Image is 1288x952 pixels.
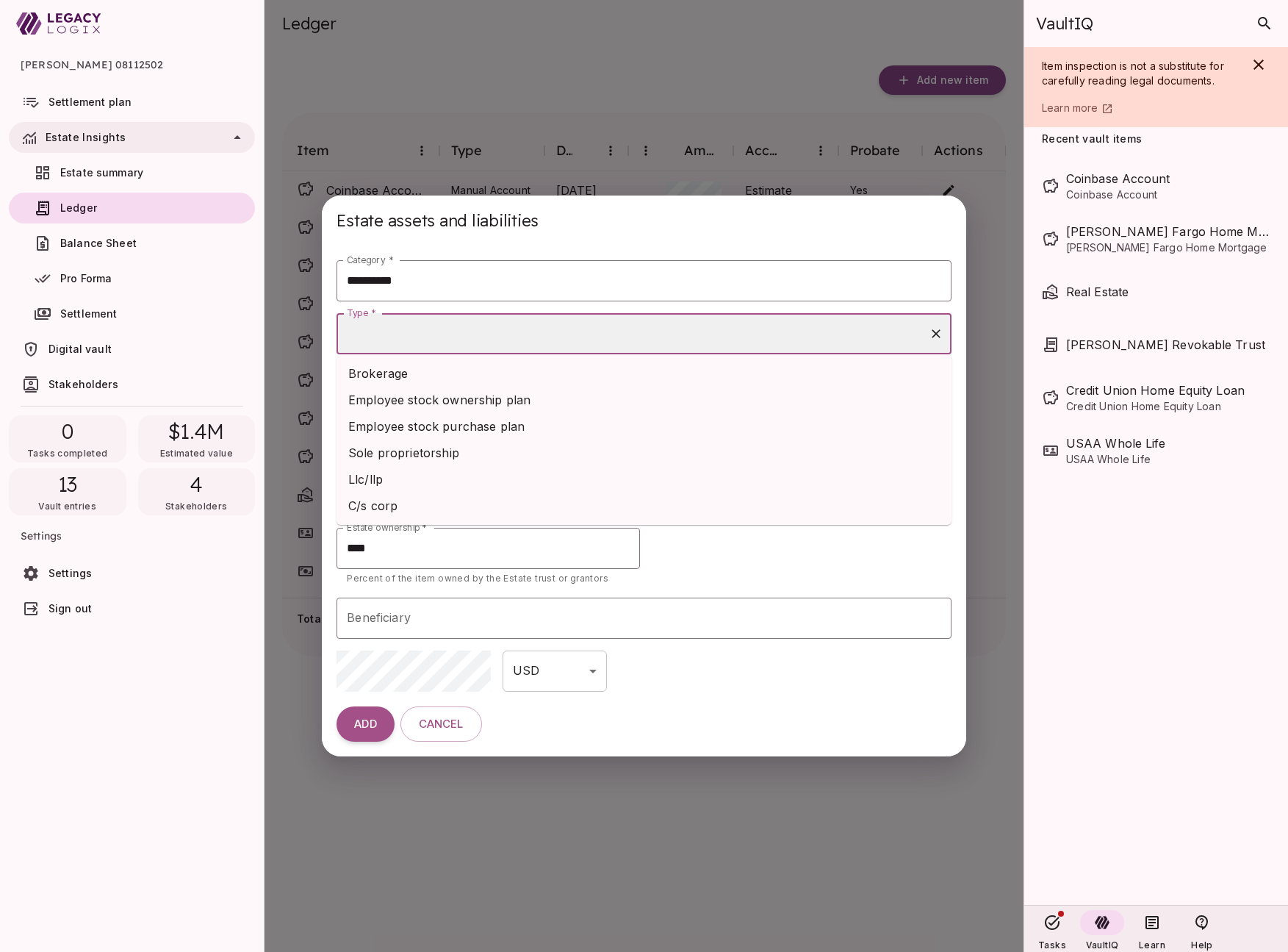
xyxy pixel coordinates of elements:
span: Settlement [60,307,118,320]
span: Recent vault items [1042,133,1142,148]
span: Credit Union Home Equity Loan [1066,399,1270,414]
span: Learn more [1042,101,1098,114]
span: Estate summary [60,166,143,179]
span: Coinbase Account [1066,187,1270,202]
span: [PERSON_NAME] Fargo Home Mortgage [1066,240,1270,255]
span: Tasks completed [27,448,107,459]
span: Cancel [419,717,464,731]
button: Cancel [400,706,482,742]
li: Employee stock purchase plan [337,413,951,440]
span: VaultIQ [1036,13,1093,34]
span: Credit Union Home Equity Loan [1066,382,1270,399]
span: Wells Fargo Home Mortgage [1066,223,1270,240]
span: Balance Sheet [60,237,137,249]
span: Sign out [48,602,92,615]
span: Coinbase Account [1066,170,1270,187]
span: Percent of the item owned by the Estate trust or grantors [347,573,608,584]
span: 4 [190,471,203,498]
span: Real Estate [1066,283,1270,301]
span: Settings [48,567,92,579]
li: Sole proprietorship [337,440,951,466]
div: USD [503,651,607,692]
li: Llc/llp [337,466,951,493]
span: USAA Whole Life [1066,452,1270,467]
span: $1.4M [168,418,224,445]
span: Stakeholders [165,501,227,512]
label: Estate ownership [347,521,427,534]
span: Estate assets and liabilities [337,210,539,231]
span: 0 [62,418,73,445]
span: Estate Insights [46,131,126,143]
button: Clear [926,323,946,344]
label: Type * [347,307,376,319]
span: Henry Smith Revokable Trust [1066,336,1270,354]
span: Settings [21,518,243,554]
li: Brokerage [337,360,951,387]
span: 13 [58,471,78,498]
span: Item inspection is not a substitute for carefully reading legal documents. [1042,60,1227,87]
span: USAA Whole Life [1066,434,1270,452]
span: Settlement plan [48,96,132,108]
span: ADD [354,717,376,731]
span: Learn [1139,940,1165,951]
span: Estimated value [160,448,233,459]
span: Help [1191,940,1212,951]
label: Category * [347,254,393,266]
span: Stakeholders [48,378,118,390]
span: Ledger [60,201,97,214]
span: Digital vault [48,343,112,355]
li: C/s corp [337,493,951,519]
button: ADD [337,706,394,742]
span: [PERSON_NAME] 08112502 [21,47,243,82]
span: VaultIQ [1086,940,1118,951]
li: Employee stock ownership plan [337,387,951,413]
span: Tasks [1038,940,1066,951]
span: Pro Forma [60,272,112,284]
span: Vault entries [38,501,96,512]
